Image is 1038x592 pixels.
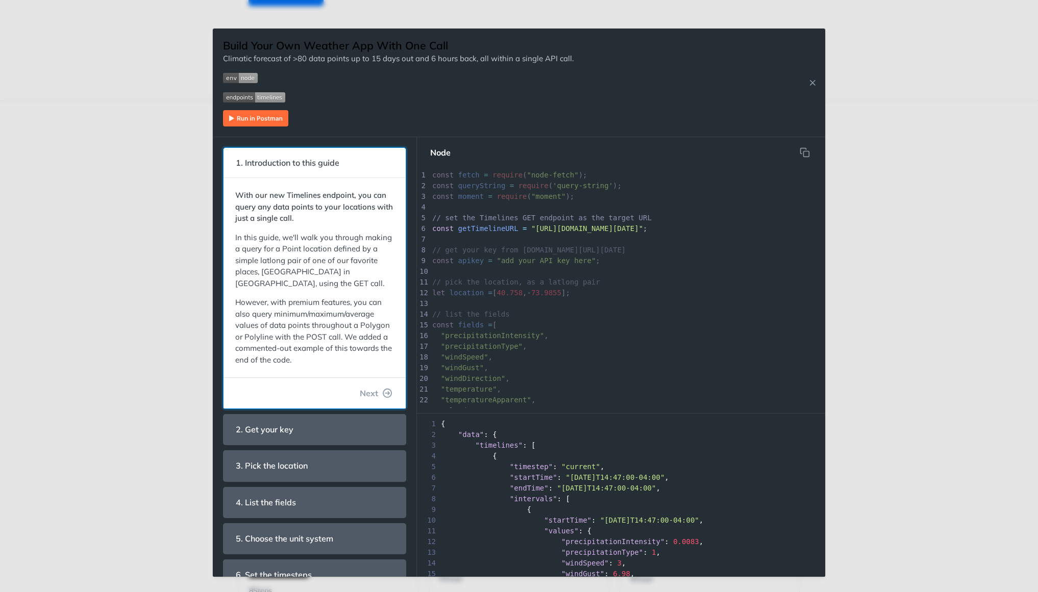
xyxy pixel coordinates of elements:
span: 1 [417,419,439,429]
span: 9 [417,504,439,515]
span: queryString [458,182,506,190]
div: 1 [417,170,427,181]
span: "intervals" [510,495,557,503]
span: // pick the location, as a latlong pair [432,278,600,286]
span: location [450,289,484,297]
span: "add your API key here" [497,256,596,265]
span: apikey [458,256,484,265]
span: = [488,192,492,200]
a: Expand image [223,113,288,122]
div: 9 [417,255,427,266]
span: ( ); [432,182,622,190]
span: const [432,224,454,233]
span: require [492,171,523,179]
span: "timestep" [510,462,553,471]
span: fields [458,321,484,329]
div: 3 [417,191,427,202]
span: 6.98 [613,570,630,578]
div: 12 [417,288,427,298]
div: : { [417,429,825,440]
section: 4. List the fields [223,487,406,518]
span: Expand image [223,72,574,84]
span: ( ); [432,171,587,179]
div: : { [417,526,825,536]
span: "temperatureApparent" [441,396,531,404]
span: Next [360,387,378,399]
div: 14 [417,309,427,320]
span: ( ); [432,192,574,200]
div: 21 [417,384,427,395]
span: let [432,289,445,297]
span: const [432,256,454,265]
button: Node [422,142,459,163]
span: require [518,182,549,190]
span: = [488,256,492,265]
div: 18 [417,352,427,363]
div: : , [417,483,825,494]
div: : , [417,547,825,558]
span: 5. Choose the unit system [229,529,340,549]
span: Expand image [223,91,574,103]
span: , [432,385,501,393]
div: 8 [417,245,427,255]
span: "endTime" [510,484,549,492]
span: "precipitationIntensity" [441,331,544,340]
div: : [ [417,494,825,504]
span: "windSpeed" [441,353,488,361]
div: 16 [417,330,427,341]
button: Next [352,383,401,403]
span: 6 [417,472,439,483]
span: 5 [417,461,439,472]
span: "temperature" [441,385,497,393]
span: , [432,331,549,340]
span: 73.9855 [531,289,561,297]
span: "node-fetch" [527,171,579,179]
img: endpoint [223,92,285,102]
div: 19 [417,363,427,373]
p: In this guide, we'll walk you through making a query for a Point location defined by a simple lat... [235,232,394,290]
span: 3 [617,559,622,567]
h1: Build Your Own Weather App With One Call [223,39,574,53]
span: // list the fields [432,310,510,318]
span: "[DATE]T14:47:00-04:00" [565,473,664,481]
div: 23 [417,405,427,416]
span: - [527,289,531,297]
span: , [432,353,492,361]
span: "[DATE]T14:47:00-04:00" [557,484,656,492]
span: "precipitationType" [561,548,643,556]
span: "startTime" [510,473,557,481]
section: 2. Get your key [223,414,406,445]
span: = [488,321,492,329]
p: However, with premium features, you can also query minimum/maximum/average values of data points ... [235,297,394,366]
span: [ , ]; [432,289,570,297]
section: 3. Pick the location [223,450,406,481]
span: , [432,364,488,372]
section: 1. Introduction to this guideWith our new Timelines endpoint, you can query any data points to yo... [223,147,406,409]
div: : , [417,569,825,579]
span: = [484,171,488,179]
span: "moment" [531,192,565,200]
span: 0.0083 [673,537,699,546]
span: ; [643,224,647,233]
span: 11 [417,526,439,536]
span: = [488,289,492,297]
div: 13 [417,298,427,309]
span: 6. Set the timesteps [229,565,319,585]
span: 8 [417,494,439,504]
span: [ [432,321,497,329]
span: "precipitationType" [441,342,523,350]
span: const [432,171,454,179]
button: Close Recipe [805,78,820,88]
span: const [432,192,454,200]
span: "values" [544,527,578,535]
div: 6 [417,223,427,234]
div: { [417,419,825,429]
span: 13 [417,547,439,558]
span: 3 [417,440,439,451]
div: 20 [417,373,427,384]
span: "current" [561,462,600,471]
span: // get your key from [DOMAIN_NAME][URL][DATE] [432,246,626,254]
span: , [432,342,527,350]
span: 3. Pick the location [229,456,315,476]
span: "windGust" [441,364,484,372]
